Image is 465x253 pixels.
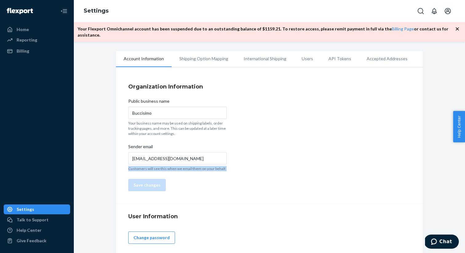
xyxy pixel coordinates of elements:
[4,215,70,225] button: Talk to Support
[17,227,42,233] div: Help Center
[172,51,236,66] li: Shipping Option Mapping
[321,51,359,66] li: API Tokens
[4,204,70,214] a: Settings
[17,238,46,244] div: Give Feedback
[236,51,294,66] li: International Shipping
[4,35,70,45] a: Reporting
[128,231,175,244] button: Change password
[442,5,454,17] button: Open account menu
[128,107,227,119] input: Public business name
[128,179,166,191] button: Save changes
[4,25,70,34] a: Home
[4,225,70,235] a: Help Center
[453,111,465,142] button: Help Center
[128,144,153,152] span: Sender email
[7,8,33,14] img: Flexport logo
[77,26,455,38] p: Your Flexport Omnichannel account has been suspended due to an outstanding balance of $ 1159.21 ....
[17,206,34,212] div: Settings
[128,152,227,164] input: Sender email
[4,46,70,56] a: Billing
[128,121,227,136] p: Your business name may be used on shipping labels, order tracking pages, and more. This can be up...
[392,26,414,31] a: Billing Page
[128,98,169,107] span: Public business name
[17,48,29,54] div: Billing
[116,51,172,67] li: Account Information
[415,5,427,17] button: Open Search Box
[128,212,411,220] h4: User Information
[428,5,440,17] button: Open notifications
[4,236,70,246] button: Give Feedback
[79,2,113,20] ol: breadcrumbs
[128,166,227,171] p: Customers will see this when we email them on your behalf.
[359,51,415,66] li: Accepted Addresses
[294,51,321,66] li: Users
[58,5,70,17] button: Close Navigation
[17,37,37,43] div: Reporting
[17,217,49,223] div: Talk to Support
[84,7,109,14] a: Settings
[128,83,411,91] h4: Organization Information
[425,235,459,250] iframe: Opens a widget where you can chat to one of our agents
[17,26,29,33] div: Home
